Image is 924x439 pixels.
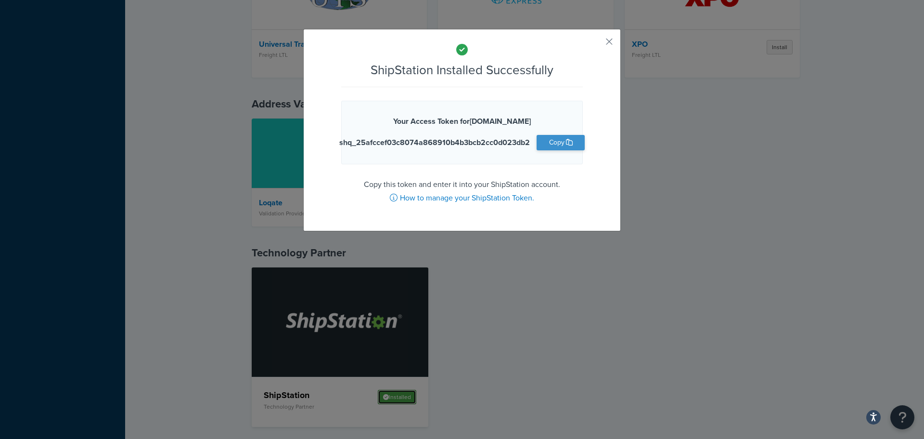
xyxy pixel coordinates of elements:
[363,115,561,128] p: Your Access Token for [DOMAIN_NAME]
[390,192,534,203] a: How to manage your ShipStation Token.
[456,44,468,55] i: Check mark
[341,178,583,191] p: Copy this token and enter it into your ShipStation account.
[339,136,530,149] p: shq_25afccef03c8074a868910b4b3bcb2cc0d023db2
[341,63,583,77] h2: ShipStation Installed Successfully
[537,135,585,150] button: Copy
